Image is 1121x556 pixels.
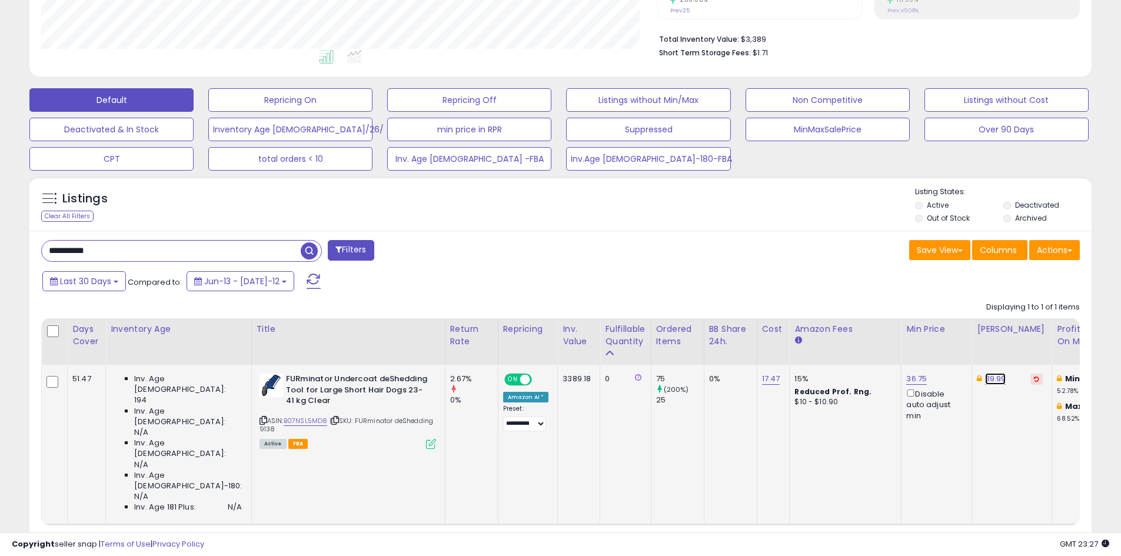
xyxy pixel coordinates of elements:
span: Inv. Age [DEMOGRAPHIC_DATA]: [134,406,242,427]
div: 0 [605,374,641,384]
button: Actions [1029,240,1080,260]
div: seller snap | | [12,539,204,550]
div: [PERSON_NAME] [977,323,1047,335]
div: 25 [656,395,704,405]
div: Repricing [503,323,553,335]
button: Over 90 Days [924,118,1089,141]
button: Inv.Age [DEMOGRAPHIC_DATA]-180-FBA [566,147,730,171]
div: $10 - $10.90 [794,397,892,407]
button: Jun-13 - [DATE]-12 [187,271,294,291]
label: Deactivated [1015,200,1059,210]
div: 75 [656,374,704,384]
div: Preset: [503,405,549,431]
small: (200%) [664,385,689,394]
button: Columns [972,240,1027,260]
b: Max: [1065,401,1086,412]
b: Reduced Prof. Rng. [794,387,871,397]
span: FBA [288,439,308,449]
button: Listings without Cost [924,88,1089,112]
div: Displaying 1 to 1 of 1 items [986,302,1080,313]
div: ASIN: [260,374,436,448]
button: Repricing On [208,88,372,112]
div: Amazon AI * [503,392,549,402]
div: Days Cover [72,323,101,348]
span: ON [505,375,520,385]
b: Total Inventory Value: [659,34,739,44]
span: N/A [134,427,148,438]
button: Save View [909,240,970,260]
button: Repricing Off [387,88,551,112]
span: Columns [980,244,1017,256]
span: OFF [530,375,548,385]
label: Active [927,200,949,210]
a: 36.75 [906,373,927,385]
div: Ordered Items [656,323,699,348]
div: 0% [709,374,748,384]
button: Last 30 Days [42,271,126,291]
button: Non Competitive [746,88,910,112]
div: Min Price [906,323,967,335]
button: total orders < 10 [208,147,372,171]
a: 39.99 [985,373,1006,385]
strong: Copyright [12,538,55,550]
small: Prev: 45.08% [887,7,919,14]
button: MinMaxSalePrice [746,118,910,141]
li: $3,389 [659,31,1071,45]
div: Title [257,323,440,335]
button: Filters [328,240,374,261]
span: Inv. Age [DEMOGRAPHIC_DATA]-180: [134,470,242,491]
div: Cost [762,323,785,335]
button: Inventory Age [DEMOGRAPHIC_DATA]/26/ [208,118,372,141]
a: 17.47 [762,373,780,385]
a: Privacy Policy [152,538,204,550]
span: Inv. Age 181 Plus: [134,502,196,512]
div: Inventory Age [111,323,246,335]
div: 2.67% [450,374,498,384]
small: Amazon Fees. [794,335,801,346]
button: Suppressed [566,118,730,141]
a: Terms of Use [101,538,151,550]
b: Short Term Storage Fees: [659,48,751,58]
span: N/A [134,460,148,470]
b: Min: [1065,373,1083,384]
b: FURminator Undercoat deShedding Tool for Large Short Hair Dogs 23-41 kg Clear [286,374,429,409]
div: Return Rate [450,323,493,348]
label: Out of Stock [927,213,970,223]
h5: Listings [62,191,108,207]
span: N/A [134,491,148,502]
span: Inv. Age [DEMOGRAPHIC_DATA]: [134,374,242,395]
div: Amazon Fees [794,323,896,335]
div: Disable auto adjust min [906,387,963,421]
span: 2025-08-12 23:27 GMT [1060,538,1109,550]
button: CPT [29,147,194,171]
a: B07NSL5MD8 [284,416,328,426]
div: 0% [450,395,498,405]
div: Clear All Filters [41,211,94,222]
div: BB Share 24h. [709,323,752,348]
span: Last 30 Days [60,275,111,287]
button: min price in RPR [387,118,551,141]
div: Fulfillable Quantity [605,323,646,348]
img: 31aqsm5znlL._SL40_.jpg [260,374,283,397]
button: Inv. Age [DEMOGRAPHIC_DATA] -FBA [387,147,551,171]
button: Default [29,88,194,112]
span: Inv. Age [DEMOGRAPHIC_DATA]: [134,438,242,459]
div: 15% [794,374,892,384]
span: Compared to: [128,277,182,288]
small: Prev: 25 [670,7,690,14]
div: 3389.18 [563,374,591,384]
span: 194 [134,395,147,405]
span: All listings currently available for purchase on Amazon [260,439,287,449]
div: 51.47 [72,374,97,384]
span: Jun-13 - [DATE]-12 [204,275,280,287]
label: Archived [1015,213,1047,223]
span: N/A [228,502,242,512]
p: Listing States: [915,187,1092,198]
button: Deactivated & In Stock [29,118,194,141]
span: | SKU: FURminator deShedding 9138 [260,416,434,434]
button: Listings without Min/Max [566,88,730,112]
span: $1.71 [753,47,768,58]
div: Inv. value [563,323,595,348]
